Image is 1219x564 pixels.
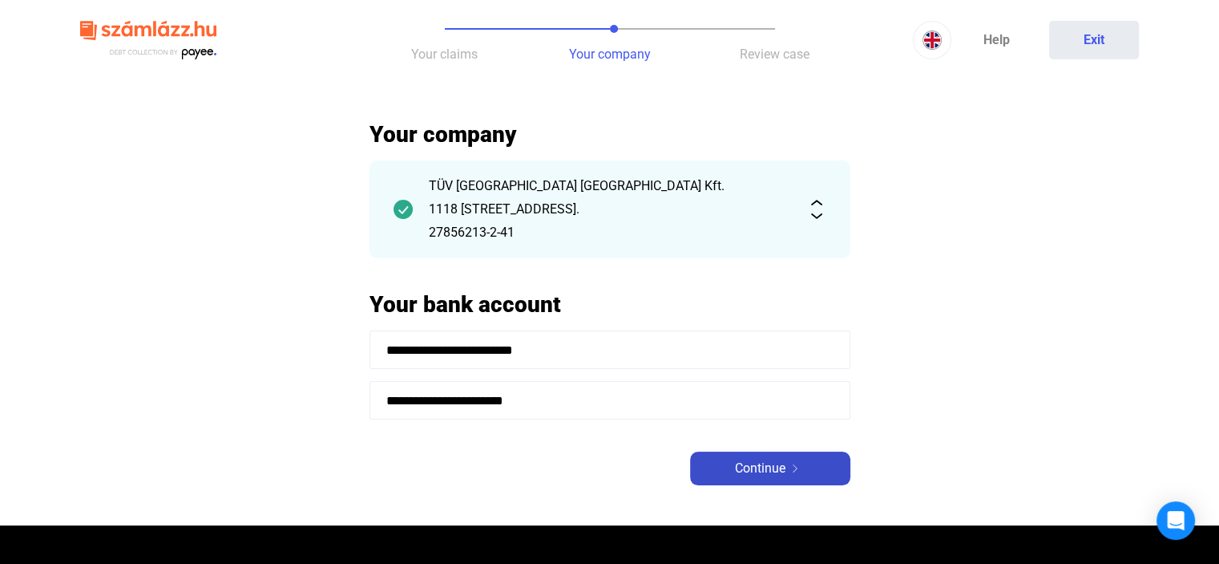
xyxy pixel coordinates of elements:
h2: Your bank account [369,290,850,319]
span: Continue [735,459,785,478]
h2: Your company [369,120,850,148]
div: 27856213-2-41 [429,223,791,242]
img: szamlazzhu-logo [80,14,216,67]
a: Help [951,21,1041,59]
img: expand [807,200,826,219]
img: arrow-right-white [785,465,805,473]
span: Your company [569,47,651,62]
img: checkmark-darker-green-circle [394,200,413,219]
div: 1118 [STREET_ADDRESS]. [429,200,791,219]
button: EN [913,21,951,59]
button: Continuearrow-right-white [690,452,850,485]
span: Your claims [411,47,478,62]
div: Open Intercom Messenger [1156,501,1195,540]
div: TÜV [GEOGRAPHIC_DATA] [GEOGRAPHIC_DATA] Kft. [429,177,791,196]
button: Exit [1049,21,1139,59]
img: EN [922,30,942,50]
span: Review case [740,47,809,62]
